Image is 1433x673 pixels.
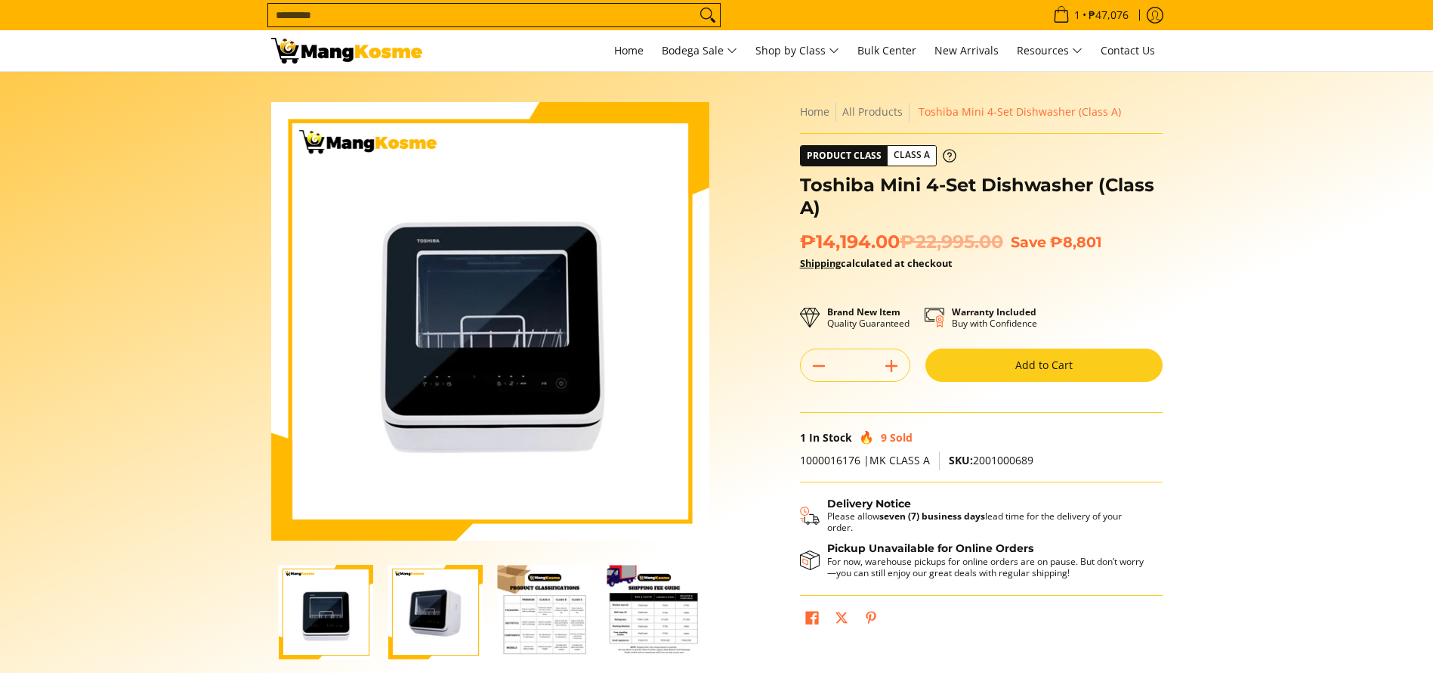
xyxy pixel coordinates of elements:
button: Add [873,354,910,378]
del: ₱22,995.00 [900,231,1003,253]
span: • [1048,7,1133,23]
span: Home [614,43,644,57]
button: Search [696,4,720,26]
span: Sold [890,430,913,445]
span: SKU: [949,453,973,467]
strong: calculated at checkout [800,256,953,270]
img: Toshiba Mini 4-Set Dishwasher (Class A)-4 [607,565,702,659]
span: Class A [888,146,936,165]
h1: Toshiba Mini 4-Set Dishwasher (Class A) [800,174,1163,219]
strong: Delivery Notice [827,497,911,510]
p: Buy with Confidence [952,306,1037,329]
span: ₱47,076 [1086,10,1131,20]
span: 1 [800,430,806,445]
p: Please allow lead time for the delivery of your order. [827,510,1147,533]
a: Bulk Center [850,30,924,71]
span: Save [1011,233,1046,251]
span: In Stock [809,430,852,445]
a: Shipping [800,256,841,270]
span: Bodega Sale [662,42,737,60]
p: Quality Guaranteed [827,306,910,329]
button: Add to Cart [925,349,1163,382]
span: ₱8,801 [1050,233,1102,251]
strong: seven (7) business days [879,510,985,523]
span: 9 [881,430,887,445]
span: 1000016176 |MK CLASS A [800,453,930,467]
span: Product Class [801,146,888,166]
span: Shop by Class [755,42,839,60]
span: Toshiba Mini 4-Set Dishwasher (Class A) [919,104,1121,119]
strong: Pickup Unavailable for Online Orders [827,541,1033,555]
span: New Arrivals [934,43,999,57]
a: Bodega Sale [654,30,745,71]
a: Product Class Class A [800,145,956,166]
a: Share on Facebook [801,607,823,633]
strong: Warranty Included [952,305,1036,318]
p: For now, warehouse pickups for online orders are on pause. But don’t worry—you can still enjoy ou... [827,556,1147,578]
img: Toshiba Mini 4-Set Dishwasher (Class A)-3 [498,565,592,659]
img: Toshiba Mini 4-Set Dishwasher (Class A)-2 [388,565,483,659]
span: Bulk Center [857,43,916,57]
nav: Breadcrumbs [800,102,1163,122]
a: Home [607,30,651,71]
img: Toshiba Mini Dishwasher: Small Appliances Deal l Mang Kosme [271,38,422,64]
a: Resources [1009,30,1090,71]
span: 2001000689 [949,453,1033,467]
span: Contact Us [1101,43,1155,57]
a: Contact Us [1093,30,1163,71]
strong: Brand New Item [827,305,900,318]
button: Subtract [801,354,837,378]
span: ₱14,194.00 [800,231,1003,253]
a: Pin on Pinterest [860,607,882,633]
a: Post on X [831,607,852,633]
span: 1 [1072,10,1082,20]
a: All Products [842,104,903,119]
a: Shop by Class [748,30,847,71]
nav: Main Menu [437,30,1163,71]
img: Toshiba Mini 4-Set Dishwasher (Class A)-1 [279,565,373,659]
a: Home [800,104,829,119]
img: Toshiba Mini 4-Set Dishwasher (Class A) [271,102,709,541]
button: Shipping & Delivery [800,498,1147,534]
span: Resources [1017,42,1082,60]
a: New Arrivals [927,30,1006,71]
